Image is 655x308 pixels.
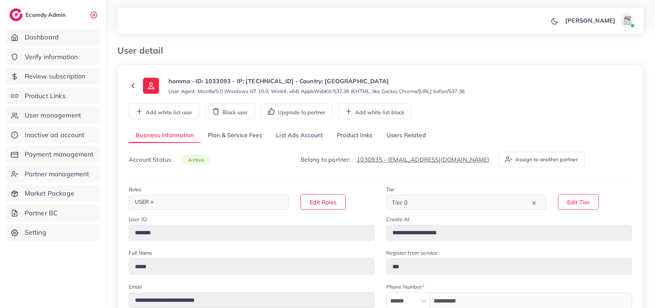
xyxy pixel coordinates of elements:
input: Search for option [158,197,279,208]
button: Clear Selected [532,198,536,207]
button: Upgrade to partner [261,104,333,119]
a: Partner management [5,166,100,182]
label: Create At [386,216,410,223]
a: User management [5,107,100,124]
a: Partner BC [5,205,100,222]
label: User ID [129,216,147,223]
p: Belong to partner: [301,155,489,164]
a: Plan & Service Fees [201,128,269,143]
label: Full Name [129,249,152,257]
span: Market Package [25,189,74,198]
span: Tier 0 [390,197,409,208]
a: Payment management [5,146,100,163]
p: Account Status: [129,155,211,164]
a: Dashboard [5,29,100,46]
a: Market Package [5,185,100,202]
img: logo [9,8,23,21]
div: Search for option [386,195,546,210]
p: hamma - ID: 1033093 - IP: [TECHNICAL_ID] - Country: [GEOGRAPHIC_DATA] [168,77,465,85]
span: User management [25,111,81,120]
a: logoEcomdy Admin [9,8,67,21]
img: avatar [620,13,635,28]
span: Partner BC [25,208,58,218]
span: Setting [25,228,46,237]
span: Review subscription [25,72,86,81]
a: Product Links [5,88,100,104]
input: Search for option [410,197,530,208]
span: Verify information [25,52,78,62]
a: Setting [5,224,100,241]
button: Add white list user [129,104,199,119]
p: [PERSON_NAME] [565,16,615,25]
a: Inactive ad account [5,127,100,143]
button: Edit Roles [301,194,346,210]
span: active [181,154,211,165]
a: Users Related [379,128,433,143]
span: Partner management [25,169,89,179]
a: [PERSON_NAME]avatar [561,13,637,28]
small: User Agent: Mozilla/5.0 (Windows NT 10.0; Win64; x64) AppleWebKit/537.36 (KHTML, like Gecko) Chro... [168,88,465,95]
span: Product Links [25,91,66,101]
label: Register from service [386,249,437,257]
span: Dashboard [25,32,59,42]
h3: User detail [117,45,169,56]
a: 1030935 - [EMAIL_ADDRESS][DOMAIN_NAME] [357,156,489,163]
span: Inactive ad account [25,130,85,140]
button: Add white list block [338,104,412,119]
label: Tier [386,186,395,193]
label: Phone Number [386,283,425,290]
button: Assign to another partner [498,152,585,167]
h2: Ecomdy Admin [26,11,67,18]
a: Review subscription [5,68,100,85]
label: Roles [129,186,142,193]
button: Block user [205,104,255,119]
label: Email [129,283,142,290]
div: Search for option [129,195,289,210]
span: Payment management [25,150,94,159]
a: List Ads Account [269,128,330,143]
a: Product links [330,128,379,143]
button: Deselect USER [150,200,154,204]
a: Business Information [129,128,201,143]
button: Edit Tier [558,194,599,210]
span: USER [132,197,157,207]
img: ic-user-info.36bf1079.svg [143,78,159,94]
a: Verify information [5,49,100,65]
